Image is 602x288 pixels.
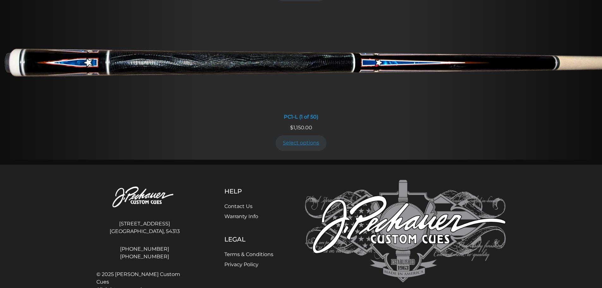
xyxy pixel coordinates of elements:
[224,213,258,219] a: Warranty Info
[96,253,193,260] a: [PHONE_NUMBER]
[96,180,193,215] img: Pechauer Custom Cues
[305,180,506,283] img: Pechauer Custom Cues
[290,125,293,131] span: $
[224,187,273,195] h5: Help
[96,245,193,253] a: [PHONE_NUMBER]
[276,135,327,151] a: Add to cart: “PC1-L (1 of 50)”
[224,261,258,267] a: Privacy Policy
[224,236,273,243] h5: Legal
[224,203,252,209] a: Contact Us
[224,251,273,257] a: Terms & Conditions
[96,218,193,238] address: [STREET_ADDRESS] [GEOGRAPHIC_DATA], 54313
[290,125,312,131] span: 1,150.00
